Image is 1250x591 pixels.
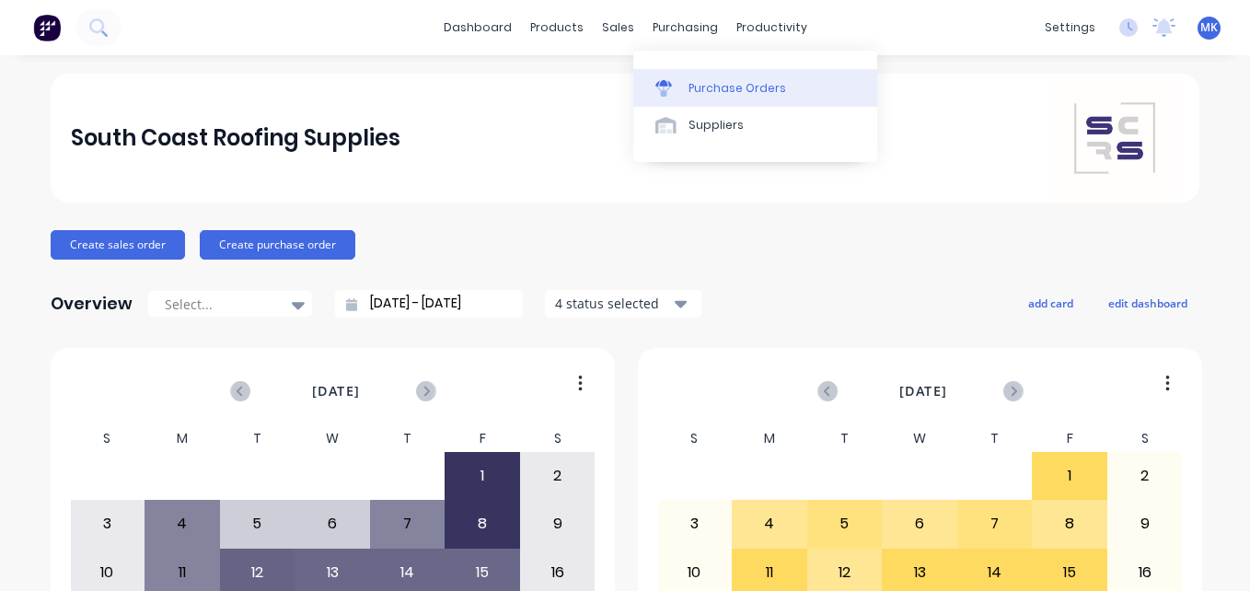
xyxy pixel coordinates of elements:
[70,425,145,452] div: S
[51,285,133,322] div: Overview
[521,453,595,499] div: 2
[633,107,877,144] a: Suppliers
[633,69,877,106] a: Purchase Orders
[732,425,807,452] div: M
[808,501,882,547] div: 5
[733,501,806,547] div: 4
[1033,453,1106,499] div: 1
[545,290,701,318] button: 4 status selected
[1108,501,1182,547] div: 9
[1032,425,1107,452] div: F
[1107,425,1183,452] div: S
[658,501,732,547] div: 3
[521,14,593,41] div: products
[145,501,219,547] div: 4
[958,501,1032,547] div: 7
[807,425,883,452] div: T
[1200,19,1218,36] span: MK
[145,425,220,452] div: M
[370,425,446,452] div: T
[220,425,295,452] div: T
[689,117,744,133] div: Suppliers
[657,425,733,452] div: S
[295,425,370,452] div: W
[689,80,786,97] div: Purchase Orders
[200,230,355,260] button: Create purchase order
[1108,453,1182,499] div: 2
[593,14,643,41] div: sales
[71,501,145,547] div: 3
[1016,291,1085,315] button: add card
[1050,74,1179,203] img: South Coast Roofing Supplies
[555,294,671,313] div: 4 status selected
[221,501,295,547] div: 5
[521,501,595,547] div: 9
[434,14,521,41] a: dashboard
[1033,501,1106,547] div: 8
[520,425,596,452] div: S
[446,501,519,547] div: 8
[899,381,947,401] span: [DATE]
[312,381,360,401] span: [DATE]
[371,501,445,547] div: 7
[643,14,727,41] div: purchasing
[51,230,185,260] button: Create sales order
[295,501,369,547] div: 6
[727,14,816,41] div: productivity
[957,425,1033,452] div: T
[446,453,519,499] div: 1
[1096,291,1199,315] button: edit dashboard
[883,501,956,547] div: 6
[445,425,520,452] div: F
[33,14,61,41] img: Factory
[71,120,400,156] div: South Coast Roofing Supplies
[1036,14,1105,41] div: settings
[882,425,957,452] div: W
